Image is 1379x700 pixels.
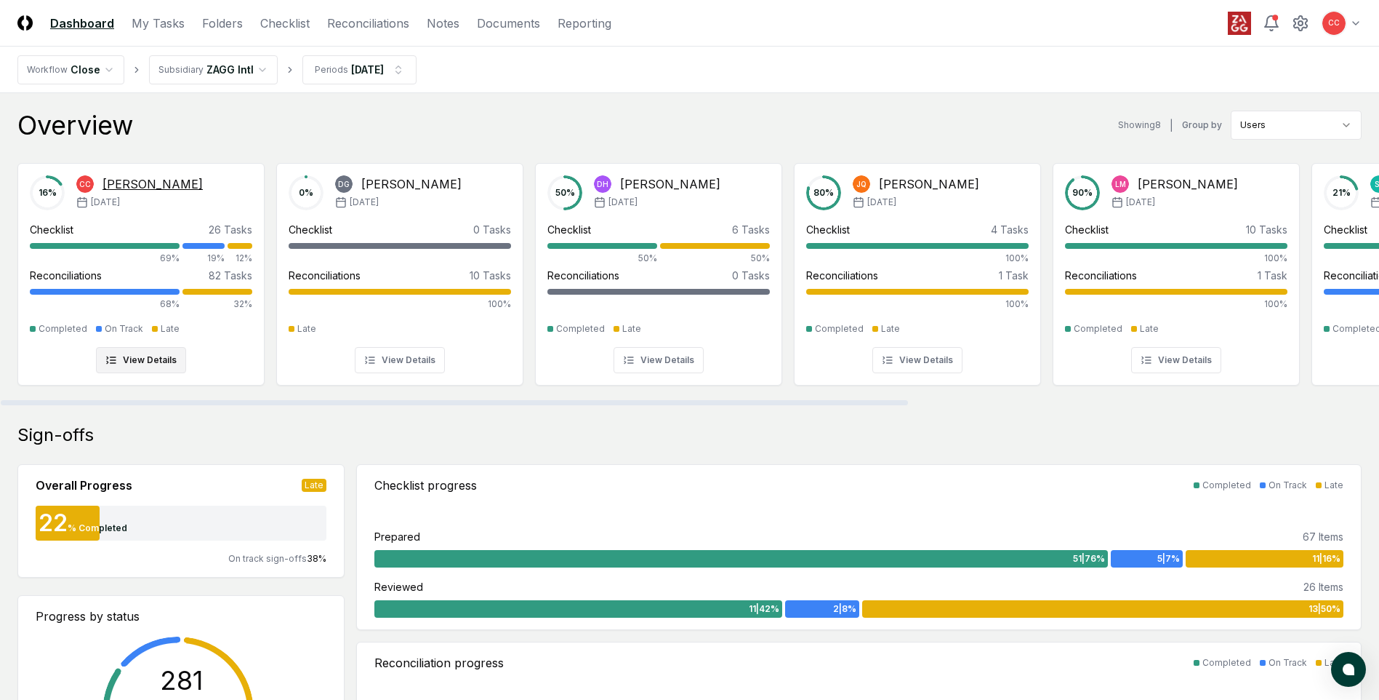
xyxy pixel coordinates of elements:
span: [DATE] [91,196,120,209]
div: 6 Tasks [732,222,770,237]
div: Late [1324,479,1343,492]
span: DG [338,179,350,190]
a: 90%LM[PERSON_NAME][DATE]Checklist10 Tasks100%Reconciliations1 Task100%CompletedLateView Details [1053,151,1300,386]
div: Late [881,322,900,335]
div: Overall Progress [36,477,132,494]
span: 13 | 50 % [1308,602,1340,616]
div: Reconciliation progress [374,654,504,672]
div: Completed [1202,656,1251,669]
div: 22 [36,512,68,535]
div: 12% [228,252,252,265]
div: 1 Task [999,268,1029,283]
div: On Track [105,322,143,335]
div: Checklist [1324,222,1367,237]
div: 82 Tasks [209,268,252,283]
button: atlas-launcher [1331,652,1366,687]
div: 26 Tasks [209,222,252,237]
a: Dashboard [50,15,114,32]
a: Documents [477,15,540,32]
div: Reconciliations [1065,268,1137,283]
span: [DATE] [608,196,638,209]
div: 50% [660,252,770,265]
nav: breadcrumb [17,55,417,84]
span: 38 % [307,553,326,564]
div: Progress by status [36,608,326,625]
div: On Track [1269,656,1307,669]
div: Overview [17,111,133,140]
div: 68% [30,298,180,311]
div: 0 Tasks [473,222,511,237]
div: Late [622,322,641,335]
div: Completed [556,322,605,335]
button: View Details [96,347,186,373]
div: Late [1140,322,1159,335]
div: Reconciliations [547,268,619,283]
img: ZAGG logo [1228,12,1251,35]
div: Workflow [27,63,68,76]
div: | [1170,118,1173,133]
div: 100% [806,252,1029,265]
div: On Track [1269,479,1307,492]
button: CC [1321,10,1347,36]
a: Checklist progressCompletedOn TrackLatePrepared67 Items51|76%5|7%11|16%Reviewed26 Items11|42%2|8%... [356,464,1362,630]
span: [DATE] [1126,196,1155,209]
div: Reconciliations [289,268,361,283]
div: Sign-offs [17,423,1362,447]
div: Periods [315,63,348,76]
div: 32% [182,298,252,311]
div: Late [302,479,326,492]
span: 2 | 8 % [833,602,856,616]
span: CC [1328,17,1340,28]
span: 5 | 7 % [1157,552,1180,565]
div: Checklist [806,222,850,237]
div: Checklist progress [374,477,477,494]
div: Checklist [547,222,591,237]
div: 69% [30,252,180,265]
a: 50%DH[PERSON_NAME][DATE]Checklist6 Tasks50%50%Reconciliations0 TasksCompletedLateView Details [535,151,782,386]
div: [PERSON_NAME] [361,175,462,193]
button: View Details [872,347,962,373]
span: On track sign-offs [228,553,307,564]
div: Showing 8 [1118,119,1161,132]
div: 10 Tasks [1246,222,1287,237]
span: JQ [856,179,867,190]
div: 100% [806,298,1029,311]
button: View Details [614,347,704,373]
div: 100% [289,298,511,311]
div: Completed [1202,479,1251,492]
span: [DATE] [867,196,896,209]
a: Notes [427,15,459,32]
div: Late [1324,656,1343,669]
div: 10 Tasks [470,268,511,283]
span: DH [597,179,608,190]
span: 51 | 76 % [1073,552,1105,565]
div: 100% [1065,298,1287,311]
span: 11 | 16 % [1312,552,1340,565]
a: My Tasks [132,15,185,32]
div: [PERSON_NAME] [1138,175,1238,193]
div: 67 Items [1303,529,1343,544]
div: [PERSON_NAME] [879,175,979,193]
div: Reviewed [374,579,423,594]
button: Periods[DATE] [302,55,417,84]
div: 26 Items [1303,579,1343,594]
div: 50% [547,252,657,265]
label: Group by [1182,121,1222,130]
div: 1 Task [1258,268,1287,283]
span: 11 | 42 % [749,602,779,616]
div: 100% [1065,252,1287,265]
div: Checklist [1065,222,1109,237]
div: 4 Tasks [991,222,1029,237]
div: [PERSON_NAME] [620,175,720,193]
div: 0 Tasks [732,268,770,283]
div: Reconciliations [806,268,878,283]
div: Completed [815,322,864,335]
div: [PERSON_NAME] [102,175,203,193]
a: Reporting [558,15,611,32]
div: 19% [182,252,224,265]
div: % Completed [68,522,127,535]
span: LM [1115,179,1126,190]
button: View Details [1131,347,1221,373]
a: Folders [202,15,243,32]
span: CC [79,179,91,190]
